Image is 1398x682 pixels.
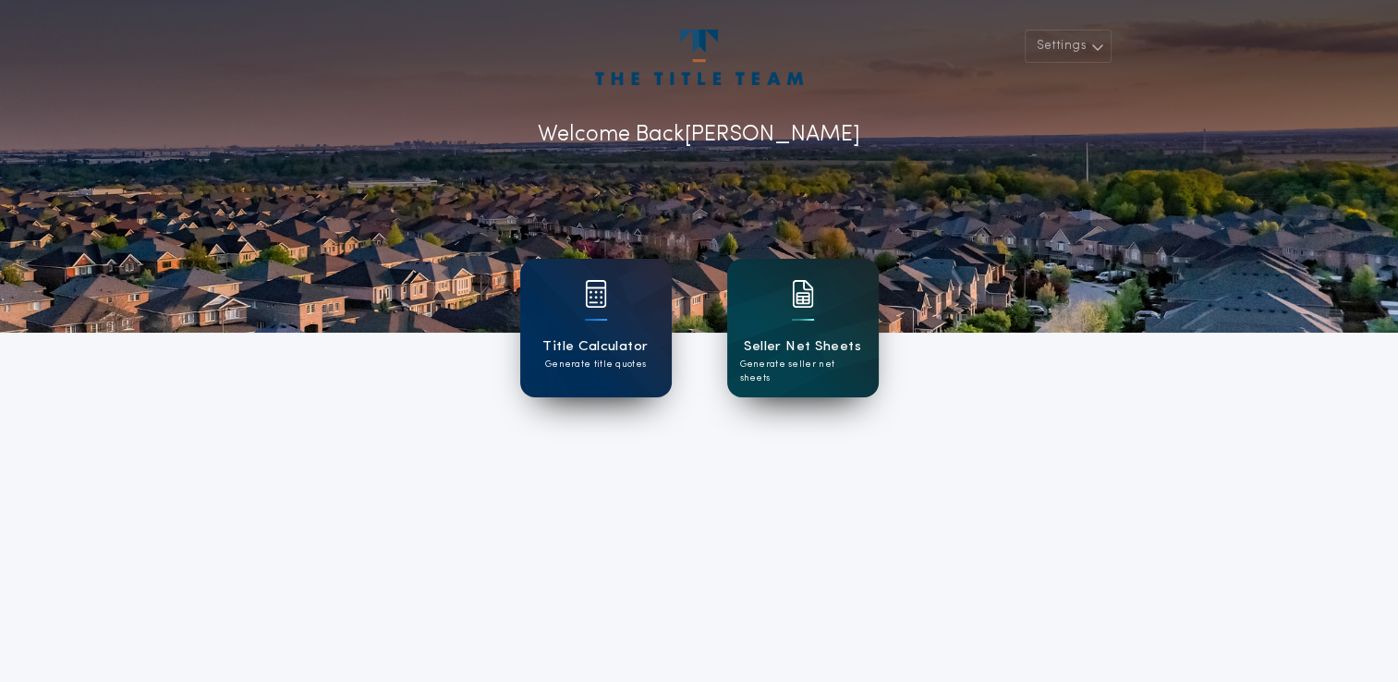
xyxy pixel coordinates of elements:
[744,336,861,358] h1: Seller Net Sheets
[542,336,648,358] h1: Title Calculator
[595,30,802,85] img: account-logo
[538,118,860,152] p: Welcome Back [PERSON_NAME]
[727,259,879,397] a: card iconSeller Net SheetsGenerate seller net sheets
[585,280,607,308] img: card icon
[1025,30,1112,63] button: Settings
[740,358,866,385] p: Generate seller net sheets
[792,280,814,308] img: card icon
[520,259,672,397] a: card iconTitle CalculatorGenerate title quotes
[545,358,646,371] p: Generate title quotes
